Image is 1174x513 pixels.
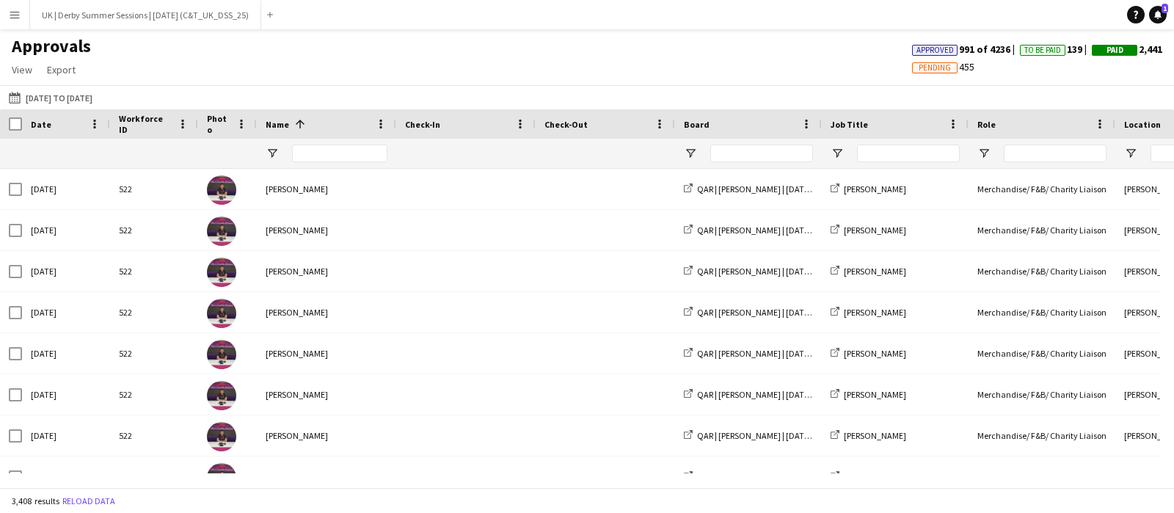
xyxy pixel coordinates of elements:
div: 522 [110,374,198,415]
span: Workforce ID [119,113,172,135]
div: [PERSON_NAME] [257,292,396,332]
div: [DATE] [22,374,110,415]
img: Abdelaadim Rochdi [207,217,236,246]
span: 139 [1020,43,1092,56]
button: Reload data [59,493,118,509]
span: QAR | [PERSON_NAME] | [DATE] (LNME_QAR_TVS_25) [697,389,892,400]
button: Open Filter Menu [831,147,844,160]
div: [PERSON_NAME] [257,333,396,374]
div: Merchandise/ F&B/ Charity Liaison [969,374,1115,415]
div: Merchandise/ F&B/ Charity Liaison [969,251,1115,291]
a: QAR | [PERSON_NAME] | [DATE] (LNME_QAR_TVS_25) [684,348,892,359]
span: Board [684,119,710,130]
div: [DATE] [22,292,110,332]
span: [PERSON_NAME] [844,307,906,318]
input: Job Title Filter Input [857,145,960,162]
button: Open Filter Menu [977,147,991,160]
span: 2,441 [1092,43,1162,56]
a: [PERSON_NAME] [831,430,906,441]
span: QAR | [PERSON_NAME] | [DATE] (LNME_QAR_TVS_25) [697,430,892,441]
span: Role [977,119,996,130]
input: Role Filter Input [1004,145,1106,162]
span: Paid [1106,46,1123,55]
div: Merchandise/ F&B/ Charity Liaison [969,333,1115,374]
div: [DATE] [22,415,110,456]
span: 1 [1162,4,1168,13]
span: [PERSON_NAME] [844,266,906,277]
div: [DATE] [22,333,110,374]
span: QAR | [PERSON_NAME] | [DATE] (LNME_QAR_TVS_25) [697,266,892,277]
span: Location [1124,119,1161,130]
div: 522 [110,292,198,332]
div: [PERSON_NAME] [257,251,396,291]
div: [PERSON_NAME] [257,415,396,456]
button: UK | Derby Summer Sessions | [DATE] (C&T_UK_DSS_25) [30,1,261,29]
div: Merchandise/ F&B/ Charity Liaison [969,292,1115,332]
a: [PERSON_NAME] [831,225,906,236]
a: [PERSON_NAME] [831,471,906,482]
a: Export [41,60,81,79]
div: Merchandise/ F&B/ Charity Liaison [969,415,1115,456]
a: QAR | [PERSON_NAME] | [DATE] (LNME_QAR_TVS_25) [684,183,892,194]
div: [DATE] [22,210,110,250]
span: Job Title [831,119,868,130]
span: [PERSON_NAME] [844,471,906,482]
a: [PERSON_NAME] [831,183,906,194]
div: [PERSON_NAME] [257,210,396,250]
span: [PERSON_NAME] [844,225,906,236]
img: Abdelaadim Rochdi [207,299,236,328]
a: [PERSON_NAME] [831,348,906,359]
button: [DATE] to [DATE] [6,89,95,106]
div: [PERSON_NAME] [257,374,396,415]
span: 991 of 4236 [912,43,1020,56]
img: Abdelaadim Rochdi [207,258,236,287]
div: 522 [110,333,198,374]
div: [DATE] [22,251,110,291]
span: View [12,63,32,76]
div: [PERSON_NAME] [257,169,396,209]
input: Board Filter Input [710,145,813,162]
a: [PERSON_NAME] [831,266,906,277]
a: QAR | [PERSON_NAME] | [DATE] (LNME_QAR_TVS_25) [684,225,892,236]
div: 522 [110,251,198,291]
div: 522 [110,456,198,497]
div: Merchandise/ F&B/ Charity Liaison [969,169,1115,209]
button: Open Filter Menu [266,147,279,160]
span: QAR | [PERSON_NAME] | [DATE] (LNME_QAR_TVS_25) [697,225,892,236]
a: QAR | [PERSON_NAME] | [DATE] (LNME_QAR_TVS_25) [684,430,892,441]
span: Approved [916,46,954,55]
div: 522 [110,415,198,456]
img: Abdelaadim Rochdi [207,340,236,369]
button: Open Filter Menu [684,147,697,160]
span: Photo [207,113,230,135]
a: 1 [1149,6,1167,23]
a: QAR | [PERSON_NAME] | [DATE] (LNME_QAR_TVS_25) [684,389,892,400]
span: Export [47,63,76,76]
span: Pending [919,63,951,73]
span: Check-Out [544,119,588,130]
span: [PERSON_NAME] [844,430,906,441]
span: Name [266,119,289,130]
div: 522 [110,169,198,209]
span: [PERSON_NAME] [844,389,906,400]
a: View [6,60,38,79]
div: Merchandise/ F&B/ Charity Liaison [969,456,1115,497]
img: Abdelaadim Rochdi [207,381,236,410]
div: [DATE] [22,456,110,497]
span: [PERSON_NAME] [844,183,906,194]
a: [PERSON_NAME] [831,307,906,318]
span: To Be Paid [1024,46,1061,55]
div: [DATE] [22,169,110,209]
a: QAR | [PERSON_NAME] | [DATE] (LNME_QAR_TVS_25) [684,266,892,277]
div: 522 [110,210,198,250]
span: QAR | [PERSON_NAME] | [DATE] (LNME_QAR_TVS_25) [697,471,892,482]
span: Date [31,119,51,130]
img: Abdelaadim Rochdi [207,175,236,205]
span: [PERSON_NAME] [844,348,906,359]
a: QAR | [PERSON_NAME] | [DATE] (LNME_QAR_TVS_25) [684,307,892,318]
img: Abdelaadim Rochdi [207,422,236,451]
img: Abdelaadim Rochdi [207,463,236,492]
span: Check-In [405,119,440,130]
span: 455 [912,60,974,73]
span: QAR | [PERSON_NAME] | [DATE] (LNME_QAR_TVS_25) [697,348,892,359]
